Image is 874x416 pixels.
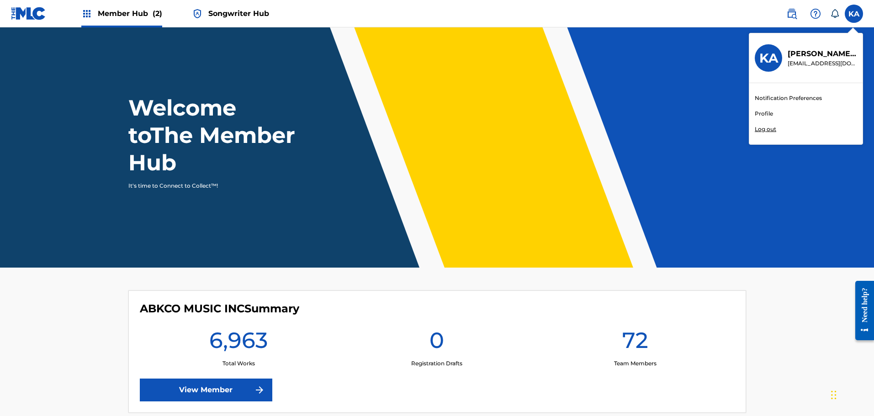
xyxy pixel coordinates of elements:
[128,94,299,176] h1: Welcome to The Member Hub
[208,8,269,19] span: Songwriter Hub
[128,182,287,190] p: It's time to Connect to Collect™!
[11,7,46,20] img: MLC Logo
[755,110,773,118] a: Profile
[755,125,776,133] p: Log out
[411,359,462,368] p: Registration Drafts
[429,326,444,359] h1: 0
[254,384,265,395] img: f7272a7cc735f4ea7f67.svg
[140,379,272,401] a: View Member
[209,326,268,359] h1: 6,963
[192,8,203,19] img: Top Rightsholder
[788,48,857,59] p: Kris Ahrend
[848,274,874,347] iframe: Resource Center
[755,94,822,102] a: Notification Preferences
[786,8,797,19] img: search
[759,50,778,66] h3: KA
[831,381,837,409] div: Drag
[830,9,839,18] div: Notifications
[222,359,255,368] p: Total Works
[140,302,299,316] h4: ABKCO MUSIC INC
[828,372,874,416] iframe: Chat Widget
[81,8,92,19] img: Top Rightsholders
[845,5,863,23] div: User Menu
[806,5,825,23] div: Help
[788,59,857,68] p: kahrend1@outlook.com
[810,8,821,19] img: help
[614,359,657,368] p: Team Members
[783,5,801,23] a: Public Search
[848,9,859,20] span: KA
[98,8,162,19] span: Member Hub
[153,9,162,18] span: (2)
[622,326,648,359] h1: 72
